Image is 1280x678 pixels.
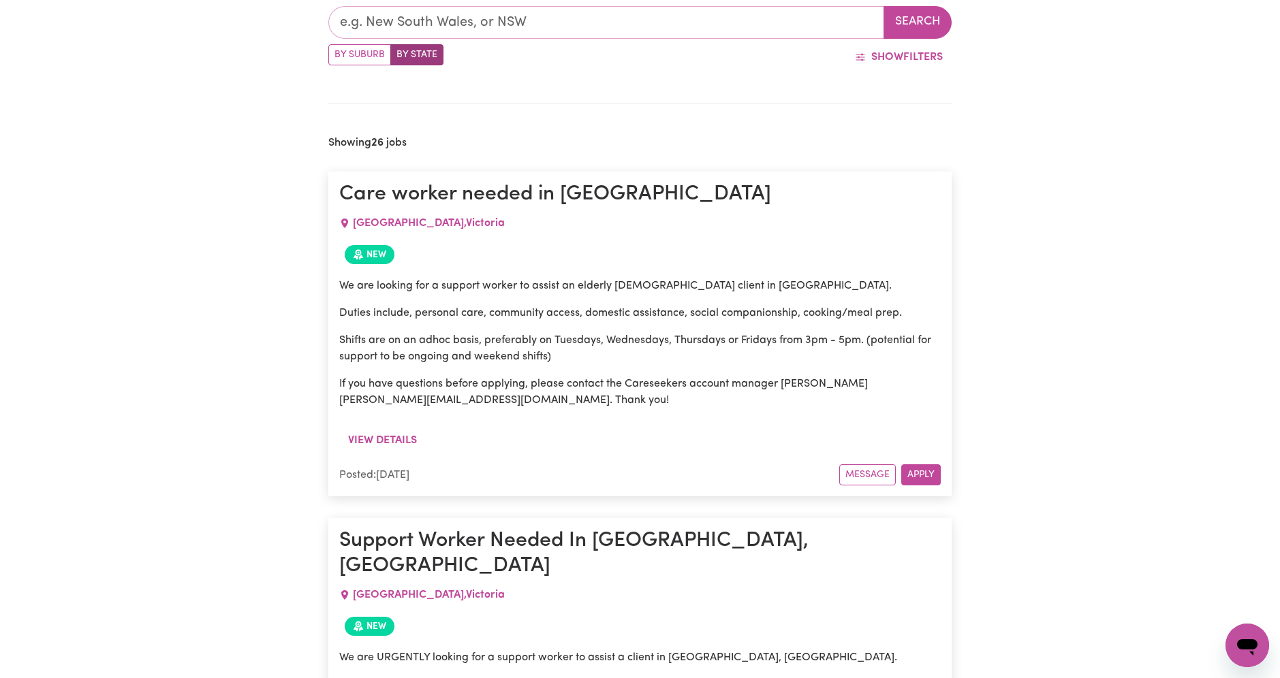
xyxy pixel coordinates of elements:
button: ShowFilters [846,44,952,70]
div: Posted: [DATE] [339,467,840,483]
span: Show [871,52,903,63]
h1: Care worker needed in [GEOGRAPHIC_DATA] [339,182,941,207]
input: e.g. New South Wales, or NSW [328,6,885,39]
button: Message [839,464,896,485]
h2: Showing jobs [328,137,407,150]
label: Search by suburb/post code [328,44,391,65]
h1: Support Worker Needed In [GEOGRAPHIC_DATA], [GEOGRAPHIC_DATA] [339,529,941,579]
span: Job posted within the last 30 days [345,617,394,636]
span: [GEOGRAPHIC_DATA] , Victoria [353,590,505,600]
p: We are URGENTLY looking for a support worker to assist a client in [GEOGRAPHIC_DATA], [GEOGRAPHIC... [339,649,941,666]
button: Apply for this job [901,464,941,485]
label: Search by state [390,44,443,65]
p: If you have questions before applying, please contact the Careseekers account manager [PERSON_NAM... [339,376,941,408]
button: Search [884,6,952,39]
span: [GEOGRAPHIC_DATA] , Victoria [353,218,505,229]
p: Shifts are on an adhoc basis, preferably on Tuesdays, Wednesdays, Thursdays or Fridays from 3pm -... [339,332,941,365]
button: View details [339,427,426,453]
span: Job posted within the last 30 days [345,245,394,264]
p: Duties include, personal care, community access, domestic assistance, social companionship, cooki... [339,305,941,321]
p: We are looking for a support worker to assist an elderly [DEMOGRAPHIC_DATA] client in [GEOGRAPHIC... [339,278,941,294]
iframe: Button to launch messaging window [1226,624,1269,667]
b: 26 [371,138,384,148]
